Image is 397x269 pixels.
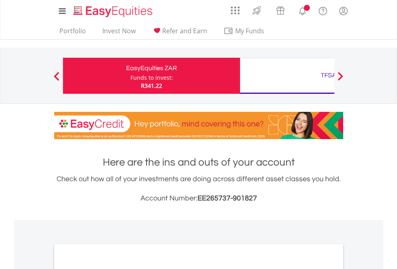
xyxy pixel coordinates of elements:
a: My Profile [333,2,354,20]
a: Invest Now [99,27,139,39]
a: Notifications [292,2,313,18]
a: AppsGrid [226,2,245,15]
button: Next [332,76,348,84]
div: Funds to invest: [130,74,173,82]
a: Portfolio [56,27,89,39]
span: EE265737-901827 [197,194,257,202]
span: My Funds [224,26,276,36]
img: EasyEquities_Logo.png [72,5,156,18]
div: Check out how all of your investments are doing across different asset classes you hold. [54,174,343,204]
img: thrive-v2.svg [250,4,263,17]
button: Previous [49,76,65,84]
img: EasyCredit Promotion Banner [54,112,343,139]
h3: Account Number: [54,193,343,204]
a: Home page [70,2,156,18]
div: EasyEquities ZAR [68,63,235,74]
img: vouchers-v2.svg [274,4,287,17]
img: grid-menu-icon.svg [231,6,240,15]
span: Refer and Earn [162,26,207,35]
a: Vouchers [269,2,292,17]
a: Refer and Earn [149,27,210,39]
a: FAQ's and Support [313,2,333,18]
h1: Here are the ins and outs of your account [54,155,343,170]
span: R341.22 [141,82,162,89]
